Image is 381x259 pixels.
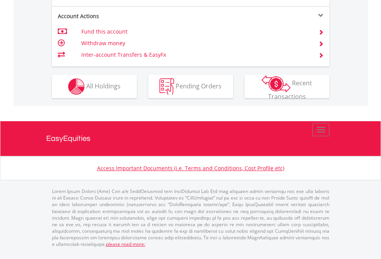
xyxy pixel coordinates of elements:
[52,75,137,98] button: All Holdings
[262,75,290,92] img: transactions-zar-wht.png
[86,81,121,90] span: All Holdings
[148,75,233,98] button: Pending Orders
[81,37,309,49] td: Withdraw money
[52,188,329,247] p: Lorem Ipsum Dolors (Ame) Con a/e SeddOeiusmod tem InciDiduntut Lab Etd mag aliquaen admin veniamq...
[176,81,222,90] span: Pending Orders
[81,26,309,37] td: Fund this account
[52,12,191,20] div: Account Actions
[97,164,284,172] a: Access Important Documents (i.e. Terms and Conditions, Cost Profile etc)
[68,78,85,95] img: holdings-wht.png
[159,78,174,95] img: pending_instructions-wht.png
[81,49,309,61] td: Inter-account Transfers & EasyFx
[245,75,329,98] button: Recent Transactions
[106,241,145,247] a: please read more:
[46,121,335,156] a: EasyEquities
